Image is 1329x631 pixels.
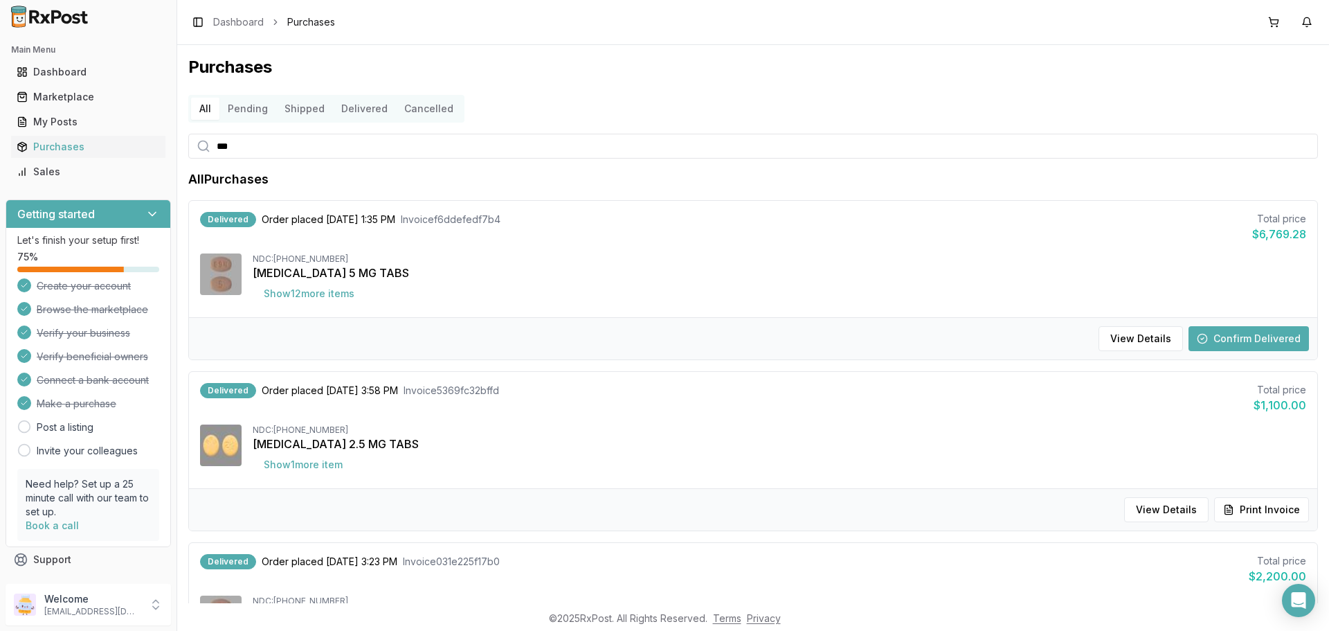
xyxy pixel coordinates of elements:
img: Eliquis 2.5 MG TABS [200,425,242,466]
a: My Posts [11,109,165,134]
div: Total price [1249,554,1306,568]
button: Sales [6,161,171,183]
div: Sales [17,165,160,179]
button: My Posts [6,111,171,133]
span: Make a purchase [37,397,116,411]
button: Show1more item [253,452,354,477]
span: Create your account [37,279,131,293]
div: Purchases [17,140,160,154]
div: [MEDICAL_DATA] 5 MG TABS [253,265,1306,281]
img: User avatar [14,594,36,616]
span: Verify your business [37,326,130,340]
div: Total price [1252,212,1306,226]
a: Purchases [11,134,165,159]
span: Purchases [287,15,335,29]
img: RxPost Logo [6,6,94,28]
span: Invoice 5369fc32bffd [404,384,499,398]
a: Marketplace [11,85,165,109]
span: Order placed [DATE] 1:35 PM [262,213,395,226]
span: Invoice 031e225f17b0 [403,555,500,569]
button: View Details [1099,326,1183,351]
button: Show12more items [253,281,365,306]
button: Cancelled [396,98,462,120]
h1: Purchases [188,56,1318,78]
h3: Getting started [17,206,95,222]
span: Verify beneficial owners [37,350,148,364]
button: Feedback [6,572,171,597]
button: Purchases [6,136,171,158]
p: Welcome [44,592,141,606]
div: Total price [1254,383,1306,397]
button: Delivered [333,98,396,120]
p: Let's finish your setup first! [17,233,159,247]
div: Open Intercom Messenger [1282,584,1315,617]
button: Shipped [276,98,333,120]
span: 75 % [17,250,38,264]
p: [EMAIL_ADDRESS][DOMAIN_NAME] [44,606,141,617]
span: Order placed [DATE] 3:58 PM [262,384,398,398]
h2: Main Menu [11,44,165,55]
img: Eliquis 5 MG TABS [200,254,242,295]
div: Delivered [200,554,256,569]
div: $2,200.00 [1249,568,1306,585]
h1: All Purchases [188,170,269,189]
div: NDC: [PHONE_NUMBER] [253,596,1306,607]
span: Order placed [DATE] 3:23 PM [262,555,397,569]
span: Feedback [33,578,80,592]
button: Support [6,547,171,572]
div: Dashboard [17,65,160,79]
div: My Posts [17,115,160,129]
div: Delivered [200,212,256,227]
a: Invite your colleagues [37,444,138,458]
a: Privacy [747,612,781,624]
a: Sales [11,159,165,184]
button: Print Invoice [1214,497,1309,522]
a: Dashboard [213,15,264,29]
button: Marketplace [6,86,171,108]
a: Dashboard [11,60,165,85]
div: NDC: [PHONE_NUMBER] [253,425,1306,436]
span: Browse the marketplace [37,303,148,317]
a: Terms [713,612,741,624]
div: [MEDICAL_DATA] 2.5 MG TABS [253,436,1306,452]
a: Post a listing [37,420,93,434]
span: Connect a bank account [37,373,149,387]
div: Delivered [200,383,256,398]
button: Pending [219,98,276,120]
p: Need help? Set up a 25 minute call with our team to set up. [26,477,151,519]
div: $6,769.28 [1252,226,1306,242]
button: All [191,98,219,120]
span: Invoice f6ddefedf7b4 [401,213,500,226]
div: Marketplace [17,90,160,104]
button: Dashboard [6,61,171,83]
a: Book a call [26,519,79,531]
div: $1,100.00 [1254,397,1306,414]
button: View Details [1124,497,1209,522]
nav: breadcrumb [213,15,335,29]
button: Confirm Delivered [1188,326,1309,351]
div: NDC: [PHONE_NUMBER] [253,254,1306,265]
